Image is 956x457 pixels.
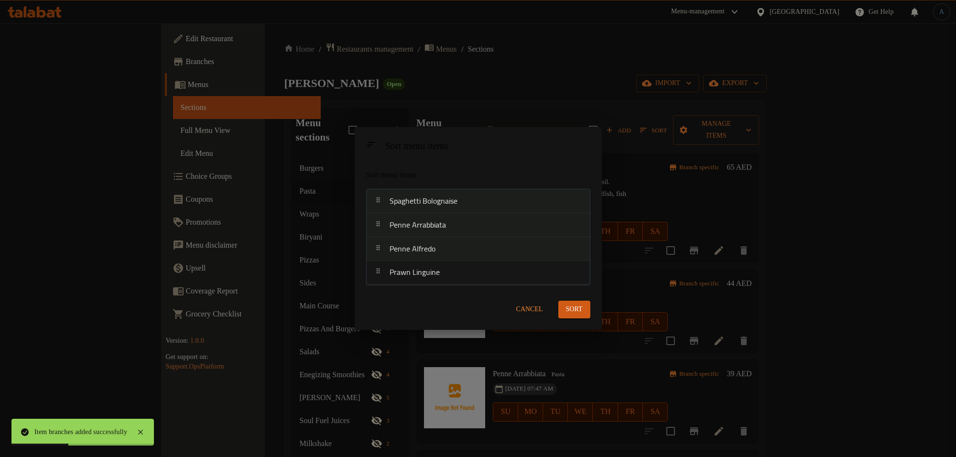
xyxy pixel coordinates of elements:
[367,237,590,261] div: Penne Alfredo
[34,427,127,437] div: Item branches added successfully
[367,189,590,213] div: Spaghetti Bolognaise
[367,213,590,237] div: Penne Arrabbiata
[566,304,583,316] span: Sort
[381,136,594,157] div: Sort menu items
[390,218,446,232] span: Penne Arrabbiata
[558,301,590,318] button: Sort
[512,301,547,318] button: Cancel
[390,241,435,256] span: Penne Alfredo
[366,169,544,181] p: Sort menu items
[516,304,543,316] span: Cancel
[390,194,457,208] span: Spaghetti Bolognaise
